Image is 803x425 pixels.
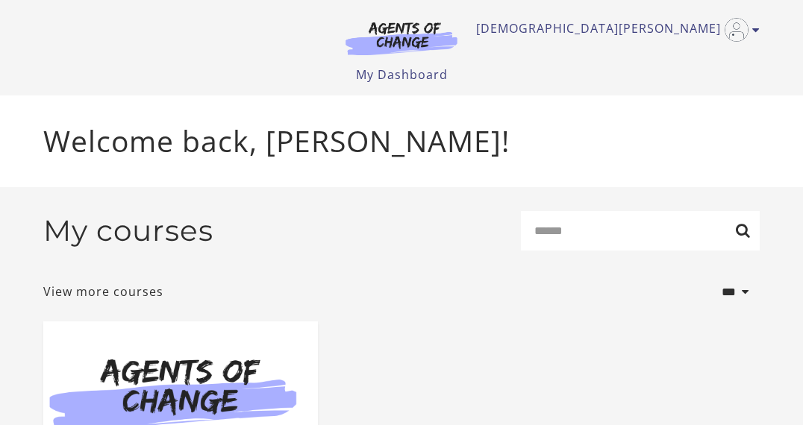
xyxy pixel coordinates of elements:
a: My Dashboard [356,66,448,83]
h2: My courses [43,213,213,248]
a: View more courses [43,283,163,300]
img: Agents of Change Logo [330,21,473,55]
a: Toggle menu [476,18,752,42]
p: Welcome back, [PERSON_NAME]! [43,119,760,163]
